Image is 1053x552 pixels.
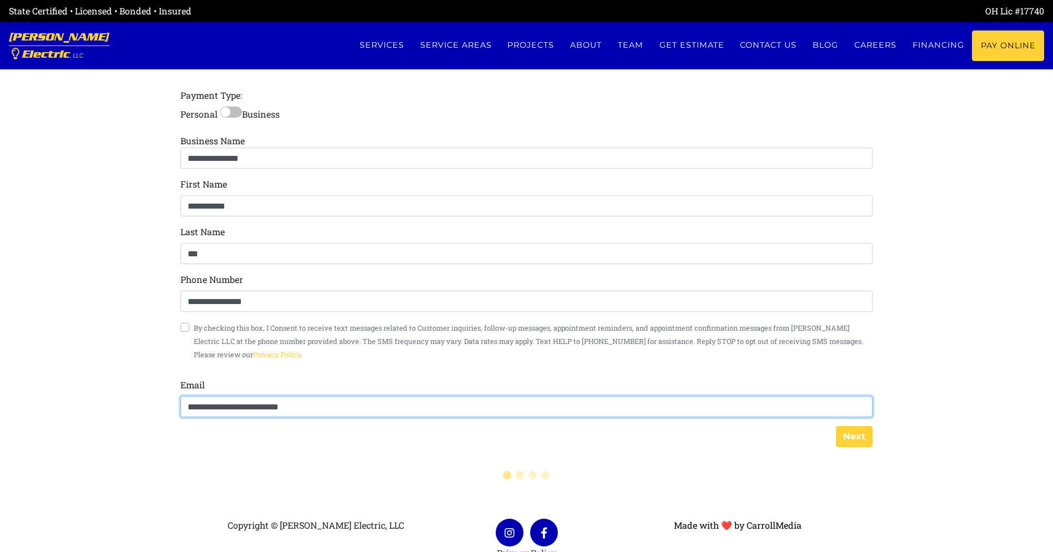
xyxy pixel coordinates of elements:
a: Financing [904,31,972,60]
label: Payment Type: [180,89,242,102]
button: Next [836,426,873,447]
a: Pay Online [972,31,1044,61]
a: Service Areas [412,31,500,60]
a: About [562,31,610,60]
a: Privacy Policy [253,350,300,359]
a: [PERSON_NAME] Electric, LLC [9,22,109,69]
div: State Certified • Licensed • Bonded • Insured [9,4,527,18]
small: By checking this box, I Consent to receive text messages related to Customer inquiries, follow-up... [194,323,863,359]
a: Projects [500,31,562,60]
span: Copyright © [PERSON_NAME] Electric, LLC [228,519,404,531]
label: Last Name [180,225,225,239]
a: Made with ❤ by CarrollMedia [674,519,802,531]
a: Services [351,31,412,60]
a: Team [610,31,652,60]
label: Phone Number [180,273,243,286]
span: , LLC [70,53,83,59]
a: Get estimate [651,31,732,60]
a: Blog [805,31,847,60]
div: Personal Business [180,2,873,417]
a: Careers [847,31,905,60]
a: Contact us [732,31,805,60]
div: OH Lic #17740 [527,4,1045,18]
label: First Name [180,178,227,191]
label: Business Name [180,135,245,146]
label: Email [180,378,205,392]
